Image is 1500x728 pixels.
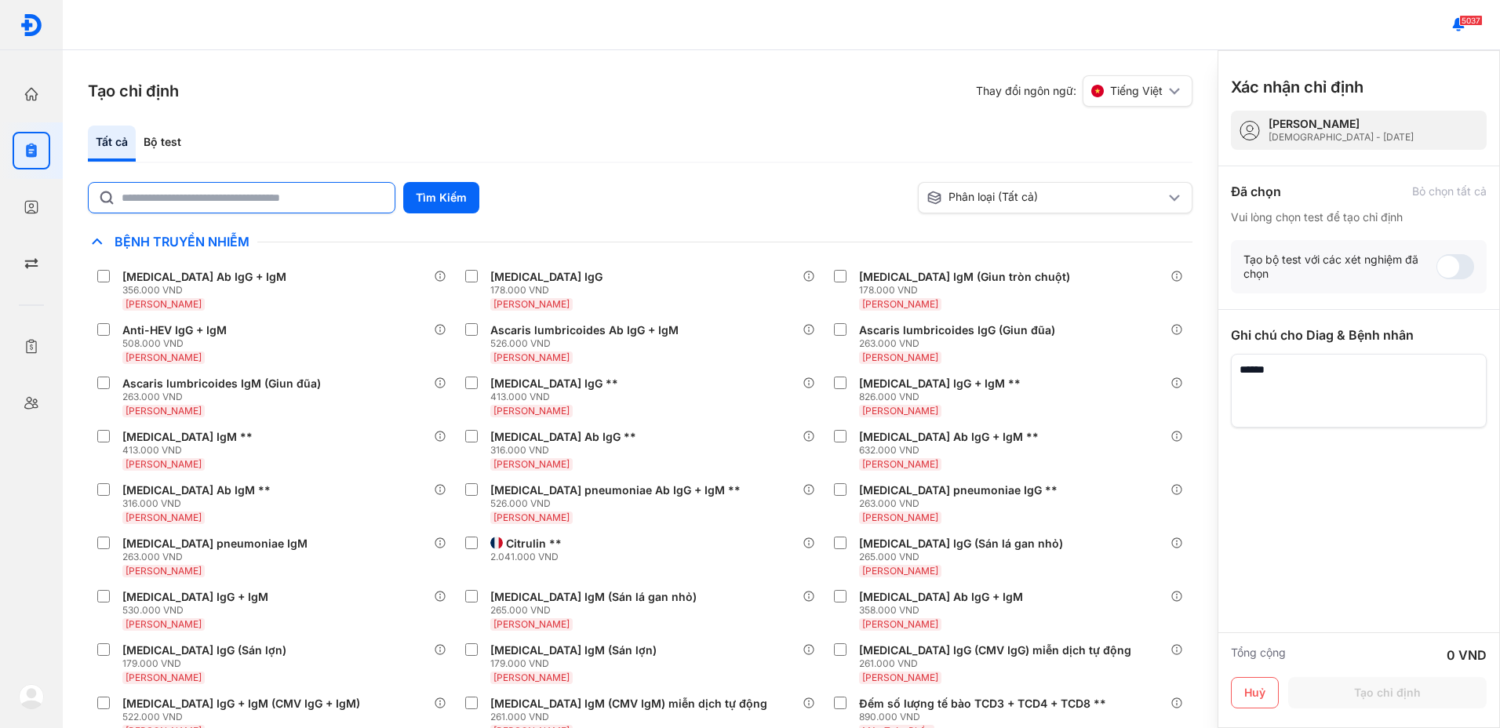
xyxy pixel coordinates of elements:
[490,337,685,350] div: 526.000 VND
[1243,253,1436,281] div: Tạo bộ test với các xét nghiệm đã chọn
[122,711,366,723] div: 522.000 VND
[122,284,293,297] div: 356.000 VND
[493,351,570,363] span: [PERSON_NAME]
[1412,184,1487,198] div: Bỏ chọn tất cả
[859,711,1112,723] div: 890.000 VND
[122,270,286,284] div: [MEDICAL_DATA] Ab IgG + IgM
[122,323,227,337] div: Anti-HEV IgG + IgM
[859,270,1070,284] div: [MEDICAL_DATA] IgM (Giun tròn chuột)
[126,672,202,683] span: [PERSON_NAME]
[862,458,938,470] span: [PERSON_NAME]
[862,298,938,310] span: [PERSON_NAME]
[1231,326,1487,344] div: Ghi chú cho Diag & Bệnh nhân
[1447,646,1487,664] div: 0 VND
[490,284,609,297] div: 178.000 VND
[490,497,747,510] div: 526.000 VND
[126,511,202,523] span: [PERSON_NAME]
[122,697,360,711] div: [MEDICAL_DATA] IgG + IgM (CMV IgG + IgM)
[122,537,308,551] div: [MEDICAL_DATA] pneumoniae IgM
[122,483,271,497] div: [MEDICAL_DATA] Ab IgM **
[122,590,268,604] div: [MEDICAL_DATA] IgG + IgM
[490,444,643,457] div: 316.000 VND
[1231,182,1281,201] div: Đã chọn
[1459,15,1483,26] span: 5037
[122,551,314,563] div: 263.000 VND
[493,458,570,470] span: [PERSON_NAME]
[976,75,1192,107] div: Thay đổi ngôn ngữ:
[490,430,636,444] div: [MEDICAL_DATA] Ab IgG **
[20,13,43,37] img: logo
[490,604,703,617] div: 265.000 VND
[506,537,562,551] div: Citrulin **
[490,711,774,723] div: 261.000 VND
[493,511,570,523] span: [PERSON_NAME]
[122,391,327,403] div: 263.000 VND
[126,565,202,577] span: [PERSON_NAME]
[927,190,1165,206] div: Phân loại (Tất cả)
[1288,677,1487,708] button: Tạo chỉ định
[1269,117,1414,131] div: [PERSON_NAME]
[859,430,1039,444] div: [MEDICAL_DATA] Ab IgG + IgM **
[88,126,136,162] div: Tất cả
[859,284,1076,297] div: 178.000 VND
[859,483,1058,497] div: [MEDICAL_DATA] pneumoniae IgG **
[859,697,1106,711] div: Đếm số lượng tế bào TCD3 + TCD4 + TCD8 **
[490,697,767,711] div: [MEDICAL_DATA] IgM (CMV IgM) miễn dịch tự động
[859,377,1021,391] div: [MEDICAL_DATA] IgG + IgM **
[490,657,663,670] div: 179.000 VND
[122,604,275,617] div: 530.000 VND
[126,298,202,310] span: [PERSON_NAME]
[862,511,938,523] span: [PERSON_NAME]
[859,590,1023,604] div: [MEDICAL_DATA] Ab IgG + IgM
[126,458,202,470] span: [PERSON_NAME]
[490,483,741,497] div: [MEDICAL_DATA] pneumoniae Ab IgG + IgM **
[490,323,679,337] div: Ascaris lumbricoides Ab IgG + IgM
[403,182,479,213] button: Tìm Kiếm
[859,444,1045,457] div: 632.000 VND
[122,444,259,457] div: 413.000 VND
[862,565,938,577] span: [PERSON_NAME]
[1110,84,1163,98] span: Tiếng Việt
[493,298,570,310] span: [PERSON_NAME]
[122,657,293,670] div: 179.000 VND
[862,405,938,417] span: [PERSON_NAME]
[122,377,321,391] div: Ascaris lumbricoides IgM (Giun đũa)
[859,337,1061,350] div: 263.000 VND
[490,270,603,284] div: [MEDICAL_DATA] IgG
[493,405,570,417] span: [PERSON_NAME]
[1231,646,1286,664] div: Tổng cộng
[859,497,1064,510] div: 263.000 VND
[1231,677,1279,708] button: Huỷ
[490,391,624,403] div: 413.000 VND
[490,643,657,657] div: [MEDICAL_DATA] IgM (Sán lợn)
[859,643,1131,657] div: [MEDICAL_DATA] IgG (CMV IgG) miễn dịch tự động
[122,337,233,350] div: 508.000 VND
[862,351,938,363] span: [PERSON_NAME]
[862,618,938,630] span: [PERSON_NAME]
[107,234,257,249] span: Bệnh Truyền Nhiễm
[490,590,697,604] div: [MEDICAL_DATA] IgM (Sán lá gan nhỏ)
[1231,76,1363,98] h3: Xác nhận chỉ định
[859,604,1029,617] div: 358.000 VND
[859,537,1063,551] div: [MEDICAL_DATA] IgG (Sán lá gan nhỏ)
[859,323,1055,337] div: Ascaris lumbricoides IgG (Giun đũa)
[122,497,277,510] div: 316.000 VND
[859,657,1138,670] div: 261.000 VND
[122,643,286,657] div: [MEDICAL_DATA] IgG (Sán lợn)
[126,351,202,363] span: [PERSON_NAME]
[136,126,189,162] div: Bộ test
[122,430,253,444] div: [MEDICAL_DATA] IgM **
[88,80,179,102] h3: Tạo chỉ định
[19,684,44,709] img: logo
[126,618,202,630] span: [PERSON_NAME]
[490,551,568,563] div: 2.041.000 VND
[126,405,202,417] span: [PERSON_NAME]
[859,391,1027,403] div: 826.000 VND
[1231,210,1487,224] div: Vui lòng chọn test để tạo chỉ định
[862,672,938,683] span: [PERSON_NAME]
[859,551,1069,563] div: 265.000 VND
[490,377,618,391] div: [MEDICAL_DATA] IgG **
[493,618,570,630] span: [PERSON_NAME]
[1269,131,1414,144] div: [DEMOGRAPHIC_DATA] - [DATE]
[493,672,570,683] span: [PERSON_NAME]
